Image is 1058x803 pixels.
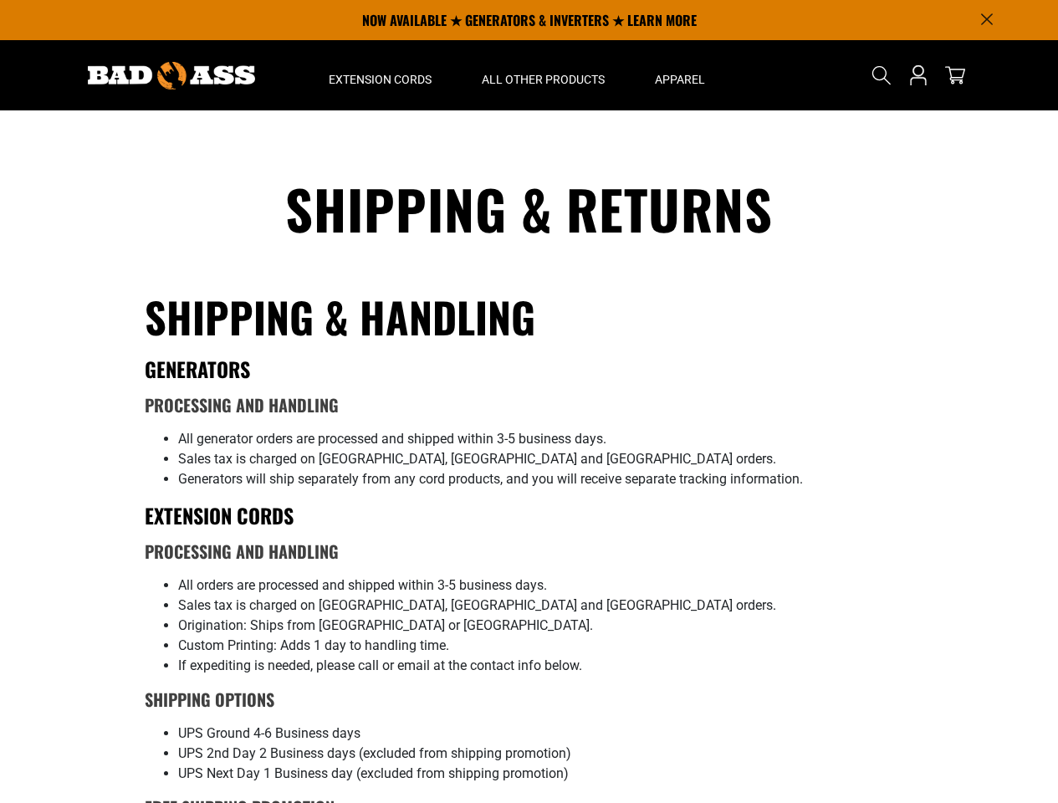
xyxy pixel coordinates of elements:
[655,72,705,87] span: Apparel
[178,657,582,673] span: If expediting is needed, please call or email at the contact info below.
[178,617,593,633] span: Origination: Ships from [GEOGRAPHIC_DATA] or [GEOGRAPHIC_DATA].
[178,431,606,447] span: All generator orders are processed and shipped within 3-5 business days.
[304,40,457,110] summary: Extension Cords
[178,765,569,781] span: UPS Next Day 1 Business day (excluded from shipping promotion)
[457,40,630,110] summary: All Other Products
[329,72,432,87] span: Extension Cords
[178,577,547,593] span: All orders are processed and shipped within 3-5 business days.
[88,62,255,90] img: Bad Ass Extension Cords
[145,392,339,417] strong: Processing and Handling
[178,745,571,761] span: UPS 2nd Day 2 Business days (excluded from shipping promotion)
[178,451,776,467] span: Sales tax is charged on [GEOGRAPHIC_DATA], [GEOGRAPHIC_DATA] and [GEOGRAPHIC_DATA] orders.
[145,354,250,384] strong: GENERATORS
[868,62,895,89] summary: Search
[145,539,339,564] strong: Processing and Handling
[482,72,605,87] span: All Other Products
[630,40,730,110] summary: Apparel
[178,637,449,653] span: Custom Printing: Adds 1 day to handling time.
[145,500,294,530] strong: EXTENSION CORDS
[145,687,274,712] b: Shipping Options
[145,174,914,243] h1: Shipping & Returns
[145,285,535,347] strong: Shipping & Handling
[178,725,360,741] span: UPS Ground 4-6 Business days
[178,597,776,613] span: Sales tax is charged on [GEOGRAPHIC_DATA], [GEOGRAPHIC_DATA] and [GEOGRAPHIC_DATA] orders.
[178,469,914,489] li: Generators will ship separately from any cord products, and you will receive separate tracking in...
